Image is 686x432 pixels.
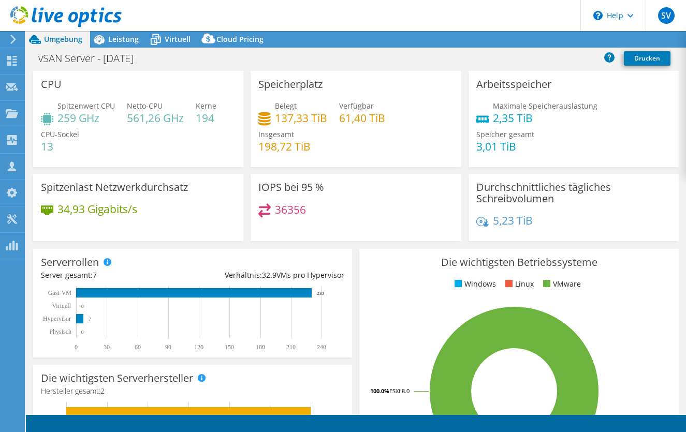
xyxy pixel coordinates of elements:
[193,270,344,281] div: Verhältnis: VMs pro Hypervisor
[225,344,234,351] text: 150
[41,270,193,281] div: Server gesamt:
[196,101,216,111] span: Kerne
[196,112,216,124] h4: 194
[135,344,141,351] text: 60
[57,203,137,215] h4: 34,93 Gigabits/s
[367,257,670,268] h3: Die wichtigsten Betriebssysteme
[658,7,675,24] span: SV
[275,204,306,215] h4: 36356
[41,373,193,384] h3: Die wichtigsten Serverhersteller
[44,34,82,44] span: Umgebung
[57,101,115,111] span: Spitzenwert CPU
[41,257,99,268] h3: Serverrollen
[593,11,603,20] svg: \n
[104,344,110,351] text: 30
[286,344,296,351] text: 210
[258,129,294,139] span: Insgesamt
[41,129,79,139] span: CPU-Sockel
[41,141,79,152] h4: 13
[493,112,597,124] h4: 2,35 TiB
[48,289,72,296] text: Gast-VM
[127,112,184,124] h4: 561,26 GHz
[75,344,78,351] text: 0
[275,101,297,111] span: Belegt
[194,344,203,351] text: 120
[81,330,84,335] text: 0
[34,53,150,64] h1: vSAN Server - [DATE]
[256,344,265,351] text: 180
[100,386,105,396] span: 2
[165,34,191,44] span: Virtuell
[389,387,410,395] tspan: ESXi 8.0
[476,79,551,90] h3: Arbeitsspeicher
[624,51,670,66] a: Drucken
[81,304,84,309] text: 0
[503,278,534,290] li: Linux
[541,278,581,290] li: VMware
[108,34,139,44] span: Leistung
[476,141,534,152] h4: 3,01 TiB
[262,270,276,280] span: 32.9
[493,215,533,226] h4: 5,23 TiB
[93,270,97,280] span: 7
[275,112,327,124] h4: 137,33 TiB
[41,385,344,397] h4: Hersteller gesamt:
[258,182,324,193] h3: IOPS bei 95 %
[339,101,374,111] span: Verfügbar
[370,387,389,395] tspan: 100.0%
[339,112,385,124] h4: 61,40 TiB
[452,278,496,290] li: Windows
[41,79,62,90] h3: CPU
[127,101,163,111] span: Netto-CPU
[49,328,71,335] text: Physisch
[57,112,115,124] h4: 259 GHz
[41,182,188,193] h3: Spitzenlast Netzwerkdurchsatz
[89,317,91,322] text: 7
[216,34,264,44] span: Cloud Pricing
[43,315,71,322] text: Hypervisor
[317,291,324,296] text: 230
[258,79,323,90] h3: Speicherplatz
[476,182,671,204] h3: Durchschnittliches tägliches Schreibvolumen
[258,141,311,152] h4: 198,72 TiB
[317,344,326,351] text: 240
[52,302,71,309] text: Virtuell
[493,101,597,111] span: Maximale Speicherauslastung
[165,344,171,351] text: 90
[476,129,534,139] span: Speicher gesamt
